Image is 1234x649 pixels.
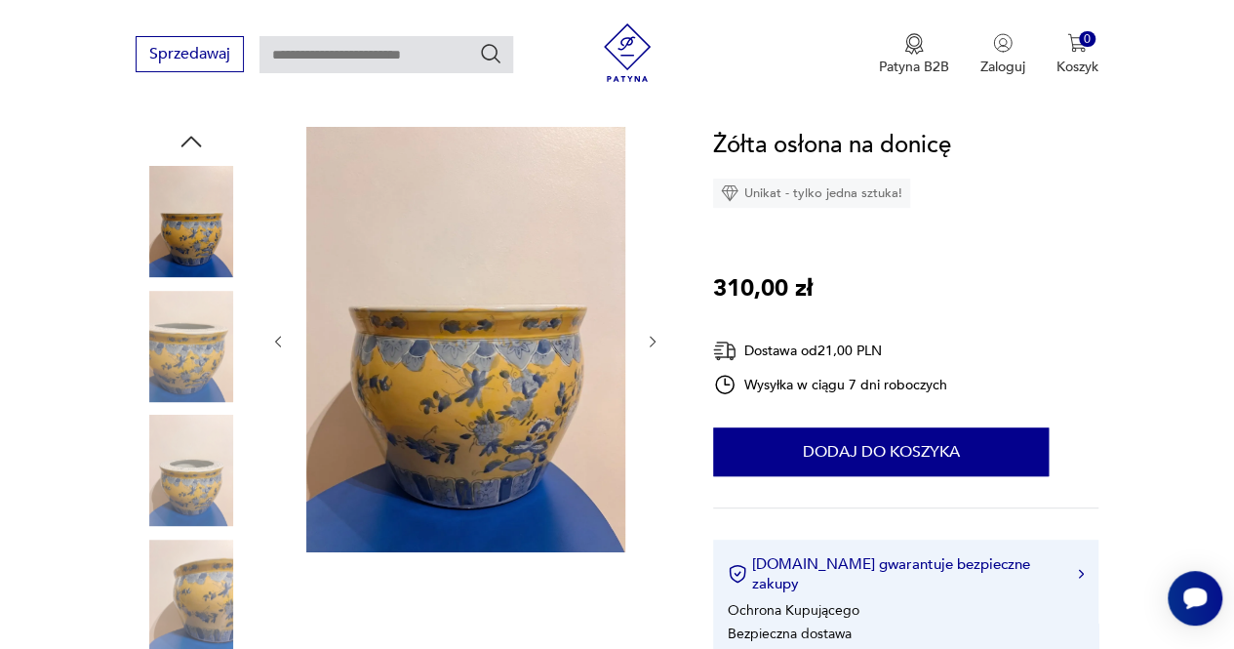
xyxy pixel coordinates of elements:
img: Zdjęcie produktu Żółta osłona na donicę [136,166,247,277]
img: Ikonka użytkownika [993,33,1013,53]
img: Ikona diamentu [721,184,738,202]
img: Ikona medalu [904,33,924,55]
img: Zdjęcie produktu Żółta osłona na donicę [136,291,247,402]
div: 0 [1079,31,1095,48]
img: Patyna - sklep z meblami i dekoracjami vintage [598,23,657,82]
li: Ochrona Kupującego [728,601,859,620]
p: Patyna B2B [879,58,949,76]
img: Zdjęcie produktu Żółta osłona na donicę [306,127,625,552]
p: Koszyk [1056,58,1098,76]
img: Ikona dostawy [713,339,736,363]
button: [DOMAIN_NAME] gwarantuje bezpieczne zakupy [728,554,1084,593]
button: Zaloguj [980,33,1025,76]
button: 0Koszyk [1056,33,1098,76]
li: Bezpieczna dostawa [728,625,852,643]
button: Szukaj [479,42,502,65]
img: Ikona koszyka [1067,33,1087,53]
p: Zaloguj [980,58,1025,76]
div: Unikat - tylko jedna sztuka! [713,179,910,208]
div: Dostawa od 21,00 PLN [713,339,947,363]
img: Zdjęcie produktu Żółta osłona na donicę [136,415,247,526]
p: 310,00 zł [713,270,813,307]
iframe: Smartsupp widget button [1168,571,1222,626]
button: Patyna B2B [879,33,949,76]
a: Ikona medaluPatyna B2B [879,33,949,76]
img: Ikona strzałki w prawo [1078,569,1084,579]
h1: Żółta osłona na donicę [713,127,951,164]
button: Dodaj do koszyka [713,427,1049,476]
button: Sprzedawaj [136,36,244,72]
div: Wysyłka w ciągu 7 dni roboczych [713,373,947,396]
img: Ikona certyfikatu [728,564,747,584]
a: Sprzedawaj [136,49,244,62]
